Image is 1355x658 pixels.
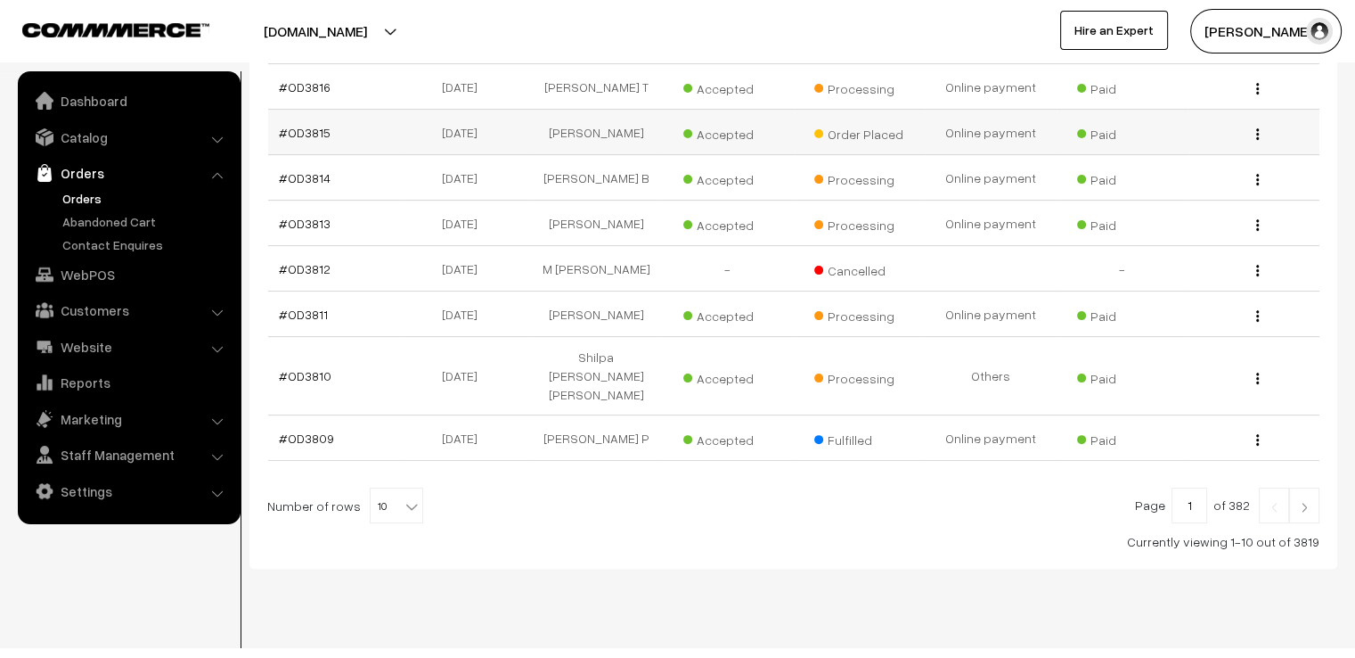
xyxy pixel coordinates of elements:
[399,110,531,155] td: [DATE]
[279,79,331,95] a: #OD3816
[814,257,903,280] span: Cancelled
[814,365,903,388] span: Processing
[925,110,1057,155] td: Online payment
[683,426,772,449] span: Accepted
[1256,434,1259,446] img: Menu
[683,120,772,144] span: Accepted
[58,212,234,231] a: Abandoned Cart
[683,365,772,388] span: Accepted
[531,292,663,337] td: [PERSON_NAME]
[22,294,234,326] a: Customers
[1266,502,1282,513] img: Left
[531,64,663,110] td: [PERSON_NAME] T
[814,166,903,189] span: Processing
[279,431,334,446] a: #OD3809
[531,201,663,246] td: [PERSON_NAME]
[1057,246,1188,292] td: -
[1256,265,1259,276] img: Menu
[531,246,663,292] td: M [PERSON_NAME]
[1135,498,1165,513] span: Page
[1256,373,1259,384] img: Menu
[1077,302,1166,325] span: Paid
[925,155,1057,201] td: Online payment
[814,302,903,325] span: Processing
[1256,83,1259,95] img: Menu
[662,246,794,292] td: -
[814,120,903,144] span: Order Placed
[683,211,772,234] span: Accepted
[22,121,234,153] a: Catalog
[58,189,234,208] a: Orders
[371,489,422,524] span: 10
[22,259,234,291] a: WebPOS
[201,9,429,53] button: [DOMAIN_NAME]
[399,155,531,201] td: [DATE]
[399,415,531,461] td: [DATE]
[1256,174,1259,185] img: Menu
[22,18,178,39] a: COMMMERCE
[1077,426,1166,449] span: Paid
[531,110,663,155] td: [PERSON_NAME]
[399,201,531,246] td: [DATE]
[531,337,663,415] td: Shilpa [PERSON_NAME] [PERSON_NAME]
[531,415,663,461] td: [PERSON_NAME] P
[1256,310,1259,322] img: Menu
[1060,11,1168,50] a: Hire an Expert
[22,157,234,189] a: Orders
[925,64,1057,110] td: Online payment
[58,235,234,254] a: Contact Enquires
[925,292,1057,337] td: Online payment
[1077,120,1166,144] span: Paid
[683,166,772,189] span: Accepted
[399,337,531,415] td: [DATE]
[399,64,531,110] td: [DATE]
[1296,502,1312,513] img: Right
[279,125,331,140] a: #OD3815
[279,261,331,276] a: #OD3812
[22,403,234,435] a: Marketing
[279,216,331,231] a: #OD3813
[1077,75,1166,98] span: Paid
[683,302,772,325] span: Accepted
[1256,219,1259,231] img: Menu
[22,366,234,399] a: Reports
[279,368,331,383] a: #OD3810
[267,497,361,515] span: Number of rows
[1306,18,1333,45] img: user
[22,475,234,507] a: Settings
[399,292,531,337] td: [DATE]
[531,155,663,201] td: [PERSON_NAME] B
[1077,211,1166,234] span: Paid
[814,75,903,98] span: Processing
[925,337,1057,415] td: Others
[370,488,423,523] span: 10
[925,201,1057,246] td: Online payment
[279,307,328,322] a: #OD3811
[1256,128,1259,140] img: Menu
[1213,498,1250,513] span: of 382
[22,331,234,363] a: Website
[279,170,331,185] a: #OD3814
[22,23,209,37] img: COMMMERCE
[22,439,234,471] a: Staff Management
[683,75,772,98] span: Accepted
[267,532,1319,551] div: Currently viewing 1-10 out of 3819
[1077,365,1166,388] span: Paid
[399,246,531,292] td: [DATE]
[814,426,903,449] span: Fulfilled
[1190,9,1342,53] button: [PERSON_NAME]
[814,211,903,234] span: Processing
[22,85,234,117] a: Dashboard
[925,415,1057,461] td: Online payment
[1077,166,1166,189] span: Paid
